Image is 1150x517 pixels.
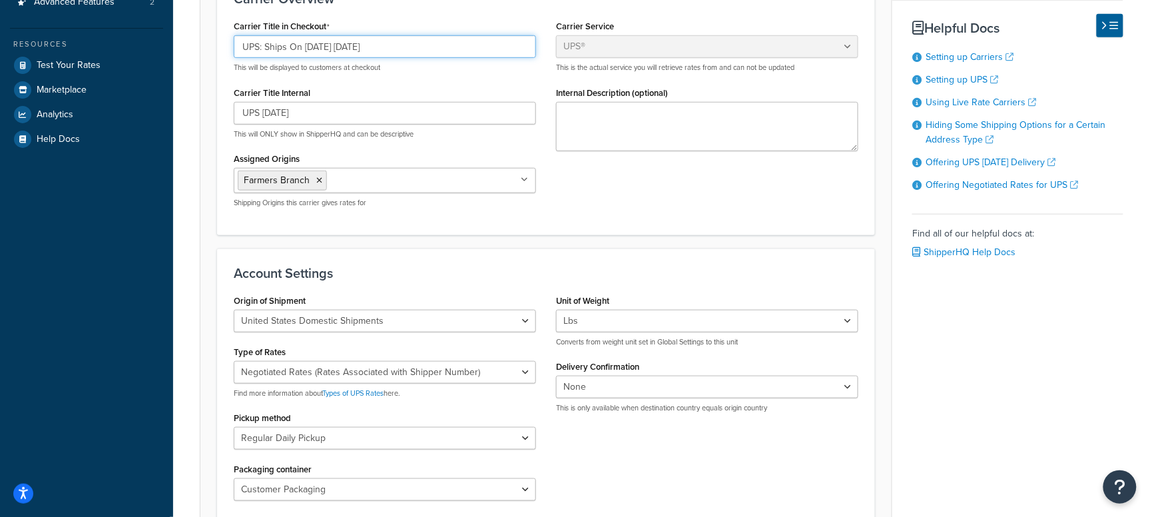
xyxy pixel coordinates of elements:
[556,403,858,413] p: This is only available when destination country equals origin country
[234,296,306,306] label: Origin of Shipment
[912,245,1015,259] a: ShipperHQ Help Docs
[234,347,286,357] label: Type of Rates
[926,155,1055,169] a: Offering UPS [DATE] Delivery
[234,21,330,32] label: Carrier Title in Checkout
[234,154,300,164] label: Assigned Origins
[926,118,1105,147] a: Hiding Some Shipping Options for a Certain Address Type
[234,266,858,280] h3: Account Settings
[556,21,614,31] label: Carrier Service
[556,63,858,73] p: This is the actual service you will retrieve rates from and can not be updated
[926,95,1036,109] a: Using Live Rate Carriers
[244,173,310,187] span: Farmers Branch
[234,388,536,398] p: Find more information about here.
[322,388,384,398] a: Types of UPS Rates
[37,134,80,145] span: Help Docs
[556,337,858,347] p: Converts from weight unit set in Global Settings to this unit
[234,63,536,73] p: This will be displayed to customers at checkout
[234,464,312,474] label: Packaging container
[556,362,639,372] label: Delivery Confirmation
[912,214,1123,262] div: Find all of our helpful docs at:
[556,88,668,98] label: Internal Description (optional)
[10,103,163,127] a: Analytics
[234,413,291,423] label: Pickup method
[37,85,87,96] span: Marketplace
[234,198,536,208] p: Shipping Origins this carrier gives rates for
[10,78,163,102] a: Marketplace
[1103,470,1137,504] button: Open Resource Center
[10,53,163,77] a: Test Your Rates
[1097,14,1123,37] button: Hide Help Docs
[234,129,536,139] p: This will ONLY show in ShipperHQ and can be descriptive
[37,60,101,71] span: Test Your Rates
[912,21,1123,35] h3: Helpful Docs
[926,178,1078,192] a: Offering Negotiated Rates for UPS
[10,39,163,50] div: Resources
[926,73,998,87] a: Setting up UPS
[37,109,73,121] span: Analytics
[926,50,1013,64] a: Setting up Carriers
[234,88,310,98] label: Carrier Title Internal
[556,296,609,306] label: Unit of Weight
[10,127,163,151] a: Help Docs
